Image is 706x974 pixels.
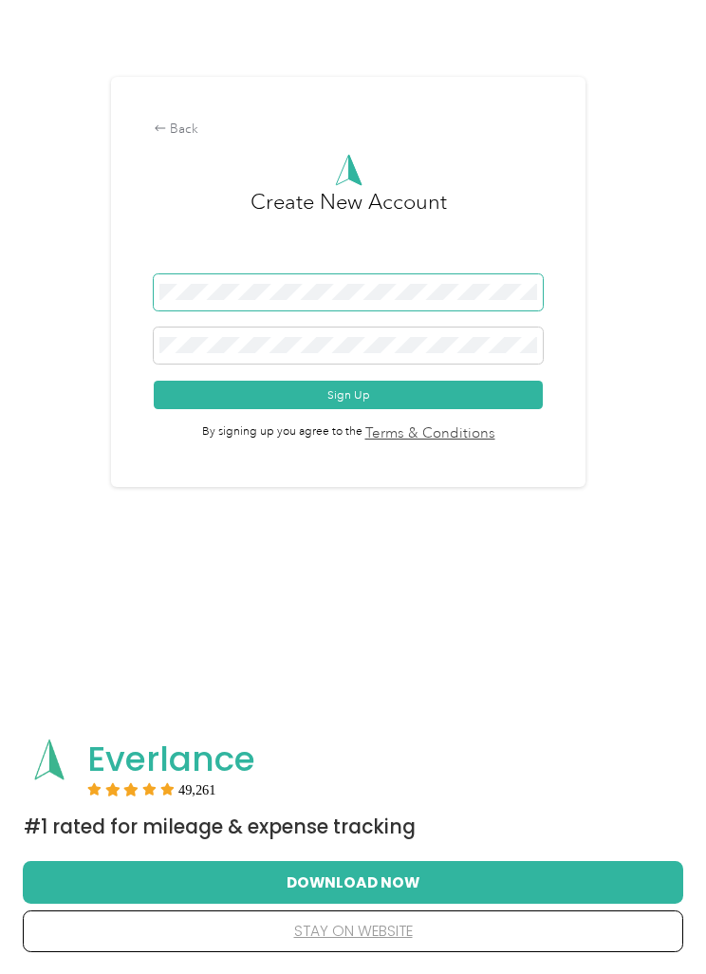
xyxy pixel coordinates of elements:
span: #1 Rated for Mileage & Expense Tracking [24,814,416,840]
button: Sign Up [154,381,544,409]
button: stay on website [53,911,653,951]
button: Download Now [53,862,653,902]
a: Terms & Conditions [362,423,495,445]
div: Back [154,120,544,140]
h3: Create New Account [251,186,447,274]
span: Everlance [87,735,255,783]
div: Rating:5 stars [87,782,216,796]
img: App logo [24,734,75,785]
span: By signing up you agree to the [154,409,544,445]
span: User reviews count [178,784,216,796]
